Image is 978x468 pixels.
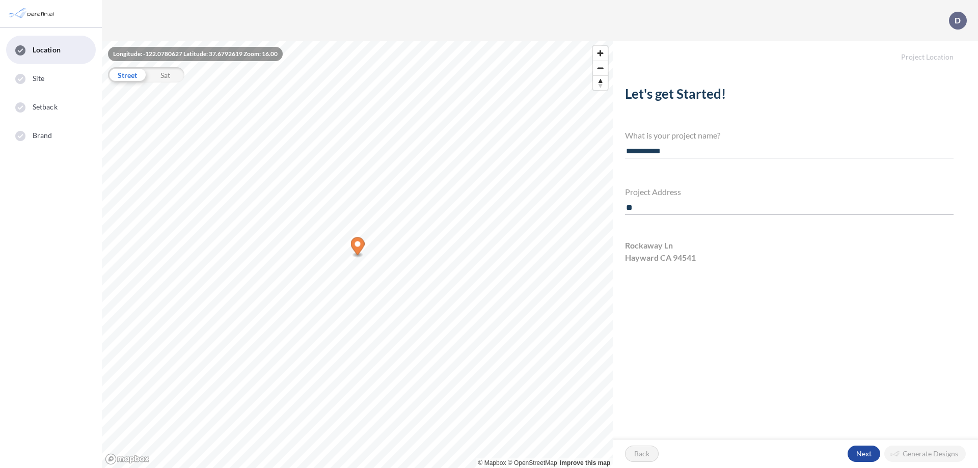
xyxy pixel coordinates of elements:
a: Mapbox [478,459,506,466]
button: Reset bearing to north [593,75,608,90]
span: Location [33,45,61,55]
button: Zoom out [593,61,608,75]
div: Street [108,67,146,82]
canvas: Map [102,41,613,468]
h5: Project Location [613,41,978,62]
span: Rockaway Ln [625,239,673,252]
a: Mapbox homepage [105,453,150,465]
span: Setback [33,102,58,112]
img: Parafin [8,4,57,23]
button: Next [848,446,880,462]
button: Zoom in [593,46,608,61]
span: Site [33,73,44,84]
h4: Project Address [625,187,954,197]
span: Brand [33,130,52,141]
span: Reset bearing to north [593,76,608,90]
h2: Let's get Started! [625,86,954,106]
span: Hayward CA 94541 [625,252,696,264]
div: Map marker [351,237,365,258]
div: Sat [146,67,184,82]
div: Longitude: -122.0780627 Latitude: 37.6792619 Zoom: 16.00 [108,47,283,61]
p: Next [856,449,872,459]
a: OpenStreetMap [508,459,557,466]
a: Improve this map [560,459,610,466]
p: D [955,16,961,25]
h4: What is your project name? [625,130,954,140]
